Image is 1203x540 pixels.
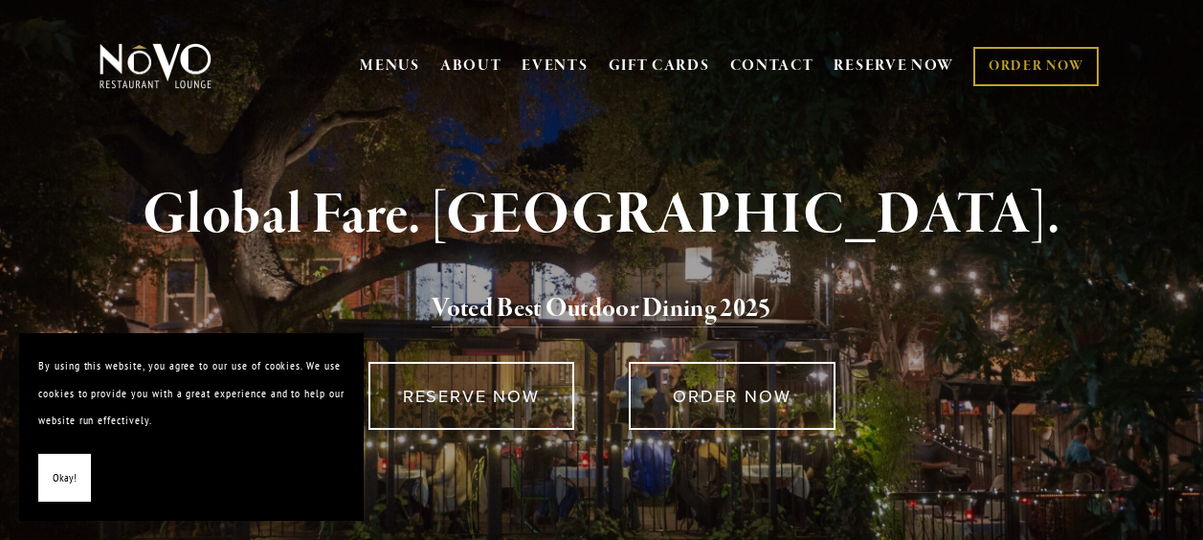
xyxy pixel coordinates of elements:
a: ABOUT [440,56,502,76]
a: RESERVE NOW [368,362,574,430]
img: Novo Restaurant &amp; Lounge [96,42,215,90]
a: ORDER NOW [973,47,1099,86]
a: Voted Best Outdoor Dining 202 [432,292,758,328]
a: EVENTS [522,56,588,76]
a: CONTACT [730,48,814,84]
h2: 5 [126,289,1077,329]
span: Okay! [53,464,77,492]
section: Cookie banner [19,333,364,521]
p: By using this website, you agree to our use of cookies. We use cookies to provide you with a grea... [38,352,345,435]
a: ORDER NOW [629,362,835,430]
button: Okay! [38,454,91,503]
a: MENUS [360,56,420,76]
a: GIFT CARDS [609,48,710,84]
a: RESERVE NOW [834,48,954,84]
strong: Global Fare. [GEOGRAPHIC_DATA]. [143,179,1060,252]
